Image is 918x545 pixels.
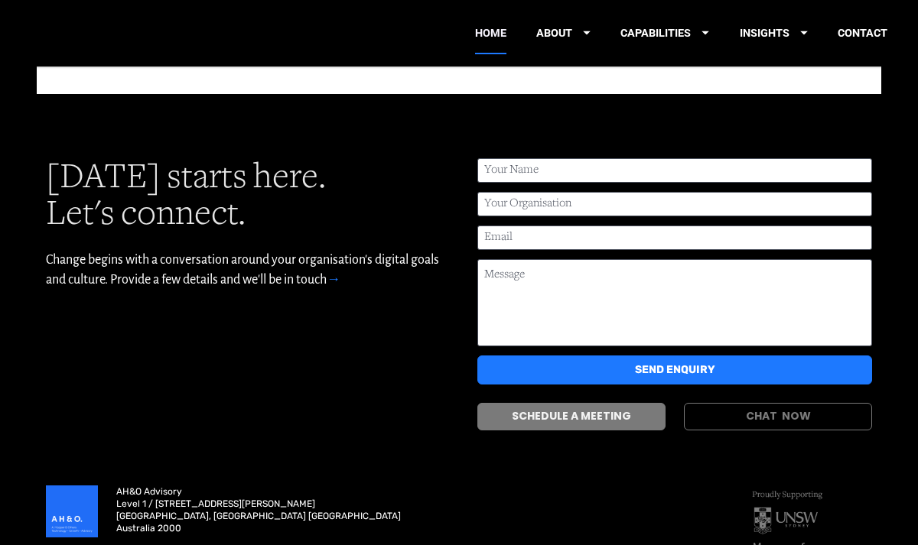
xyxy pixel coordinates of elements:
[477,403,666,430] a: SCHEDULE A MEETING
[475,12,506,54] a: HOME
[838,12,887,54] a: CONTACT
[477,225,872,250] input: Email
[477,192,872,216] input: Your Organisation
[740,12,808,54] a: INSIGHTS
[46,253,441,287] span: Change begins with a conversation around your organisation's digital goals and culture. Provide a...
[477,158,872,183] input: Your Name
[46,161,326,233] span: [DATE] starts here. Let's connect.
[477,355,872,384] button: SEND ENQUIRY
[536,12,591,54] a: ABOUT
[684,403,872,430] a: CHAT NOW
[620,12,709,54] a: CAPABILITIES
[327,273,340,287] span: →
[116,486,401,534] span: AH&O Advisory Level 1 / [STREET_ADDRESS][PERSON_NAME] [GEOGRAPHIC_DATA], [GEOGRAPHIC_DATA] [GEOGR...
